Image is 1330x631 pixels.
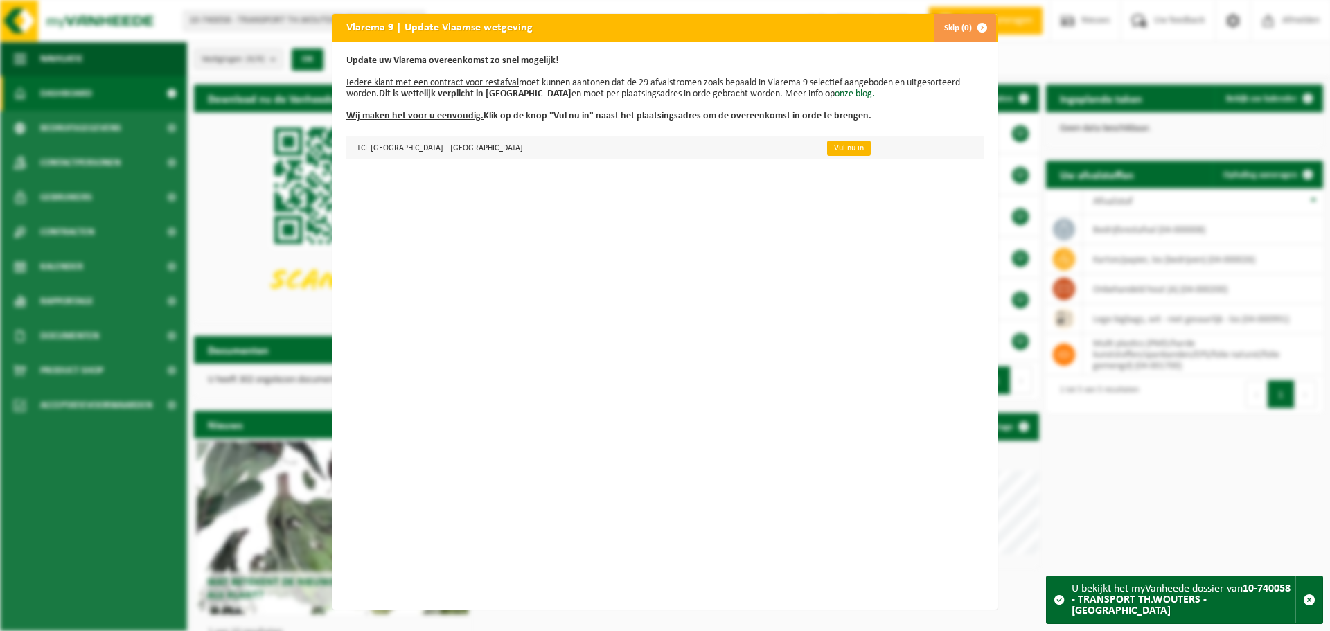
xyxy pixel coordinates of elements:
u: Wij maken het voor u eenvoudig. [346,111,484,121]
p: moet kunnen aantonen dat de 29 afvalstromen zoals bepaald in Vlarema 9 selectief aangeboden en ui... [346,55,984,122]
h2: Vlarema 9 | Update Vlaamse wetgeving [332,14,547,40]
button: Skip (0) [933,14,996,42]
a: Vul nu in [827,141,871,156]
u: Iedere klant met een contract voor restafval [346,78,519,88]
td: TCL [GEOGRAPHIC_DATA] - [GEOGRAPHIC_DATA] [346,136,815,159]
b: Dit is wettelijk verplicht in [GEOGRAPHIC_DATA] [379,89,571,99]
b: Klik op de knop "Vul nu in" naast het plaatsingsadres om de overeenkomst in orde te brengen. [346,111,871,121]
b: Update uw Vlarema overeenkomst zo snel mogelijk! [346,55,559,66]
a: onze blog. [835,89,875,99]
